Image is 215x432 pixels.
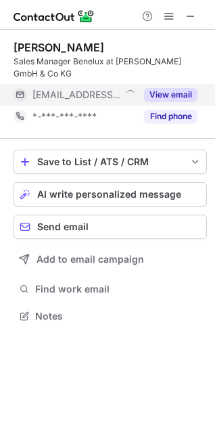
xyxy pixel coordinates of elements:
[35,283,201,295] span: Find work email
[14,215,207,239] button: Send email
[37,221,89,232] span: Send email
[32,89,121,101] span: [EMAIL_ADDRESS][PERSON_NAME][DOMAIN_NAME]
[35,310,201,322] span: Notes
[14,280,207,299] button: Find work email
[37,254,144,265] span: Add to email campaign
[144,110,197,123] button: Reveal Button
[144,88,197,102] button: Reveal Button
[14,247,207,272] button: Add to email campaign
[14,307,207,326] button: Notes
[37,189,181,200] span: AI write personalized message
[37,156,183,167] div: Save to List / ATS / CRM
[14,8,95,24] img: ContactOut v5.3.10
[14,182,207,207] button: AI write personalized message
[14,41,104,54] div: [PERSON_NAME]
[14,56,207,80] div: Sales Manager Benelux at [PERSON_NAME] GmbH & Co KG
[14,150,207,174] button: save-profile-one-click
